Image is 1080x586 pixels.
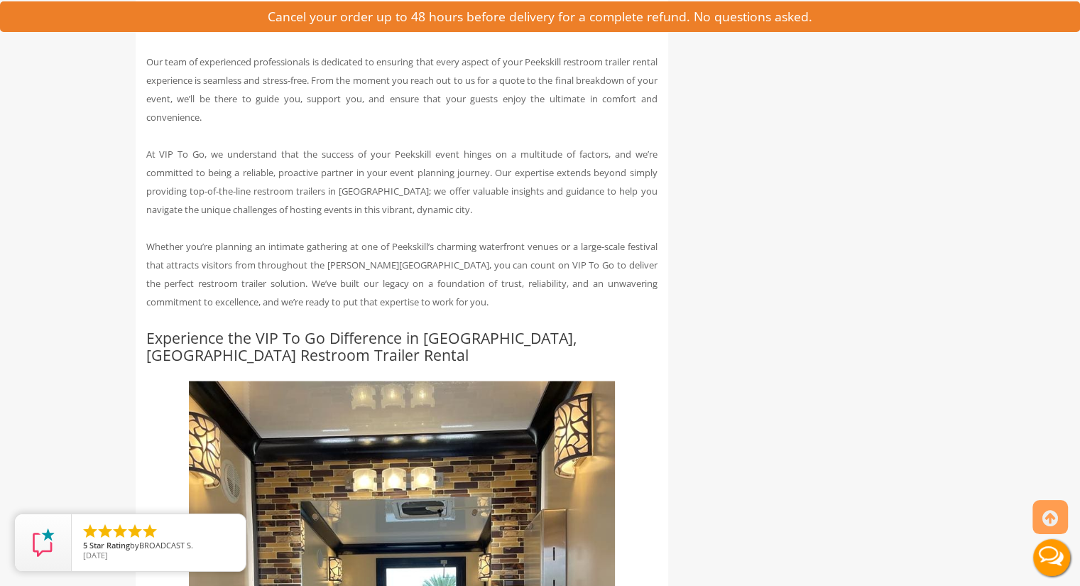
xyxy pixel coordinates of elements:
p: At VIP To Go, we understand that the success of your Peekskill event hinges on a multitude of fac... [146,145,658,219]
img: Review Rating [29,528,58,557]
p: Whether you’re planning an intimate gathering at one of Peekskill’s charming waterfront venues or... [146,237,658,311]
li:  [126,523,143,540]
span: by [83,541,234,551]
span: BROADCAST S. [139,540,193,550]
span: Star Rating [89,540,130,550]
button: Live Chat [1023,529,1080,586]
li:  [141,523,158,540]
li:  [111,523,129,540]
span: 5 [83,540,87,550]
li:  [82,523,99,540]
h2: Experience the VIP To Go Difference in [GEOGRAPHIC_DATA], [GEOGRAPHIC_DATA] Restroom Trailer Rental [146,330,658,363]
span: [DATE] [83,550,108,560]
p: Our team of experienced professionals is dedicated to ensuring that every aspect of your Peekskil... [146,53,658,126]
li:  [97,523,114,540]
